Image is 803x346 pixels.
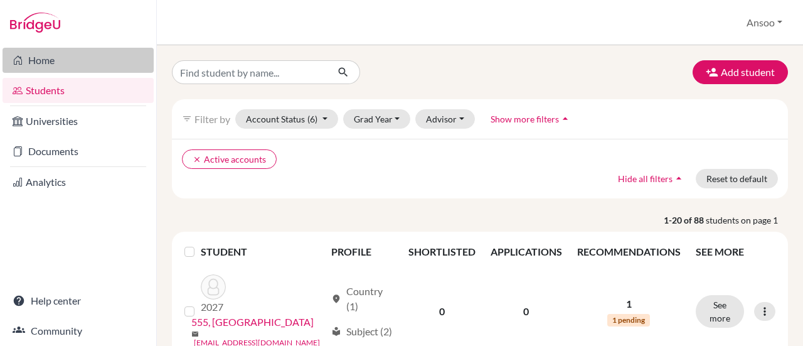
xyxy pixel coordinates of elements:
i: arrow_drop_up [673,172,685,185]
button: Reset to default [696,169,778,188]
button: Grad Year [343,109,411,129]
i: clear [193,155,201,164]
button: Account Status(6) [235,109,338,129]
p: 1 [577,296,681,311]
a: Documents [3,139,154,164]
button: Add student [693,60,788,84]
a: 555, [GEOGRAPHIC_DATA] [191,315,314,330]
span: 1 pending [607,314,650,327]
i: arrow_drop_up [559,112,572,125]
button: clearActive accounts [182,149,277,169]
button: Hide all filtersarrow_drop_up [607,169,696,188]
a: Universities [3,109,154,134]
button: Advisor [415,109,475,129]
span: Show more filters [491,114,559,124]
a: Community [3,318,154,343]
button: See more [696,295,744,328]
span: Hide all filters [618,173,673,184]
button: Show more filtersarrow_drop_up [480,109,582,129]
button: Ansoo [741,11,788,35]
span: location_on [331,294,341,304]
strong: 1-20 of 88 [664,214,706,227]
div: Subject (2) [331,324,392,339]
th: APPLICATIONS [483,237,570,267]
a: Help center [3,288,154,313]
a: Students [3,78,154,103]
th: RECOMMENDATIONS [570,237,688,267]
span: (6) [307,114,317,124]
span: students on page 1 [706,214,788,227]
img: Bridge-U [10,13,60,33]
img: 555, Namz [201,274,226,300]
i: filter_list [182,114,192,124]
span: Filter by [194,113,230,125]
th: SEE MORE [688,237,783,267]
span: local_library [331,327,341,337]
a: Analytics [3,170,154,195]
th: SHORTLISTED [401,237,483,267]
p: 2027 [201,300,226,315]
a: Home [3,48,154,73]
th: PROFILE [324,237,401,267]
span: mail [191,330,199,338]
div: Country (1) [331,284,393,314]
th: STUDENT [201,237,323,267]
input: Find student by name... [172,60,327,84]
